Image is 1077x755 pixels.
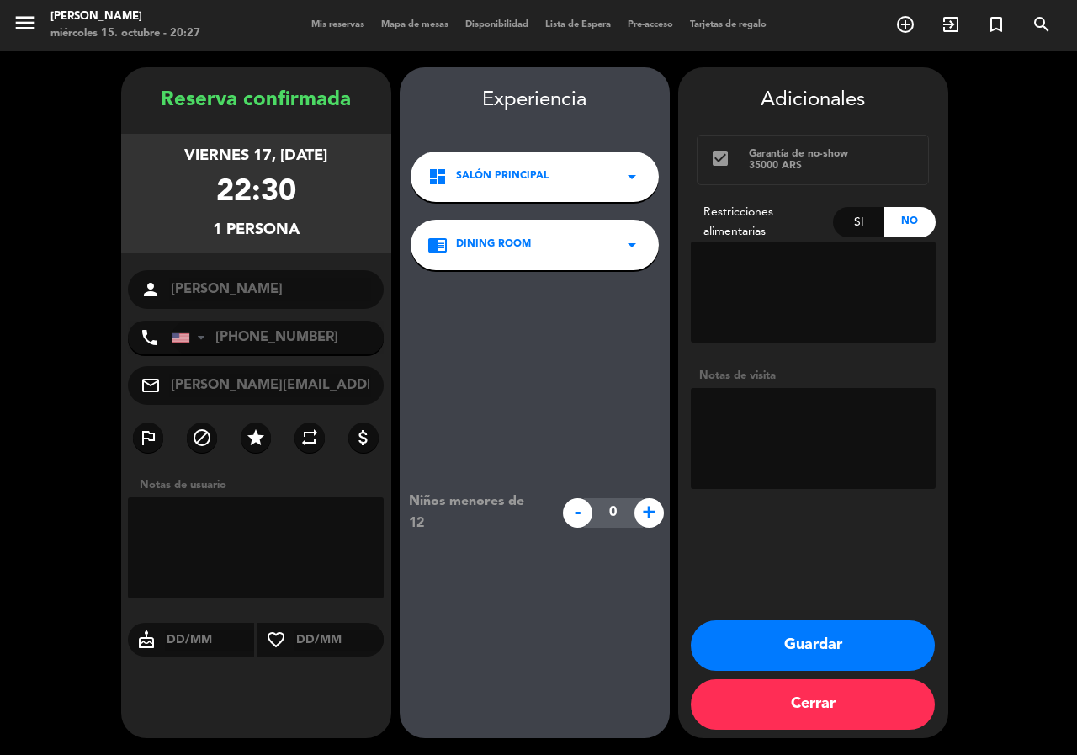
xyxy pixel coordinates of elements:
[140,327,160,348] i: phone
[294,630,385,651] input: DD/MM
[50,25,200,42] div: miércoles 15. octubre - 20:27
[691,84,936,117] div: Adicionales
[396,491,554,534] div: Niños menores de 12
[749,160,916,172] div: 35000 ARS
[427,235,448,255] i: chrome_reader_mode
[131,476,391,494] div: Notas de usuario
[833,207,884,237] div: Si
[128,630,165,650] i: cake
[563,498,592,528] span: -
[121,84,391,117] div: Reserva confirmada
[427,167,448,187] i: dashboard
[246,428,266,448] i: star
[353,428,374,448] i: attach_money
[13,10,38,41] button: menu
[213,218,300,242] div: 1 persona
[138,428,158,448] i: outlined_flag
[50,8,200,25] div: [PERSON_NAME]
[216,168,296,218] div: 22:30
[884,207,936,237] div: No
[400,84,670,117] div: Experiencia
[619,20,682,29] span: Pre-acceso
[457,20,537,29] span: Disponibilidad
[682,20,775,29] span: Tarjetas de regalo
[691,203,834,242] div: Restricciones alimentarias
[941,14,961,35] i: exit_to_app
[456,237,531,253] span: Dining room
[456,168,549,185] span: Salón Principal
[749,148,916,160] div: Garantía de no-show
[141,279,161,300] i: person
[165,630,255,651] input: DD/MM
[192,428,212,448] i: block
[300,428,320,448] i: repeat
[373,20,457,29] span: Mapa de mesas
[691,679,935,730] button: Cerrar
[710,148,730,168] i: check_box
[184,144,327,168] div: viernes 17, [DATE]
[13,10,38,35] i: menu
[141,375,161,396] i: mail_outline
[622,235,642,255] i: arrow_drop_down
[986,14,1006,35] i: turned_in_not
[691,620,935,671] button: Guardar
[537,20,619,29] span: Lista de Espera
[634,498,664,528] span: +
[172,322,211,354] div: United States: +1
[1032,14,1052,35] i: search
[691,367,936,385] div: Notas de visita
[895,14,915,35] i: add_circle_outline
[622,167,642,187] i: arrow_drop_down
[303,20,373,29] span: Mis reservas
[257,630,294,650] i: favorite_border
